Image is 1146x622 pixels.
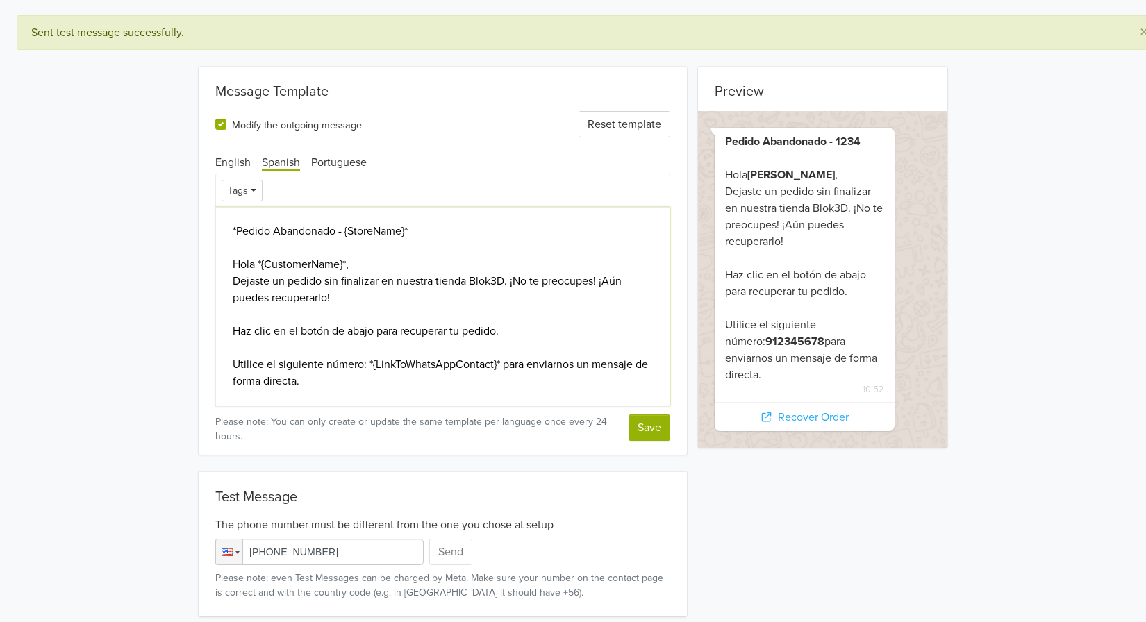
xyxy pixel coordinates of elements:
[215,571,670,600] small: Please note: even Test Messages can be charged by Meta. Make sure your number on the contact page...
[429,539,472,565] button: Send
[222,180,263,201] button: Tags
[765,335,824,348] b: 912345678
[215,207,670,407] textarea: *Pedido Abandonado - {StoreName}* Hola *{CustomerName}*, Dejaste un pedido sin finalizar en nuest...
[747,168,835,182] b: [PERSON_NAME]
[31,24,1118,41] div: Sent test message successfully.
[725,383,884,396] span: 10:52
[199,67,687,106] div: Message Template
[629,414,670,441] button: Save
[232,116,362,133] label: Modify the outgoing message
[715,403,895,431] div: Recover Order
[215,414,612,444] small: Please note: You can only create or update the same template per language once every 24 hours.
[216,539,242,564] div: United States: + 1
[725,133,884,383] div: Hola , Dejaste un pedido sin finalizar en nuestra tienda Blok3D. ¡No te preocupes! ¡Aún puedes re...
[262,155,300,171] span: Spanish
[215,511,670,533] div: The phone number must be different from the one you chose at setup
[215,155,251,169] span: English
[311,155,367,169] span: Portuguese
[215,539,424,565] input: 1 (702) 123-4567
[725,135,861,149] b: Pedido Abandonado - 1234
[698,67,947,106] div: Preview
[215,489,670,505] div: Test Message
[579,111,670,137] button: Reset template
